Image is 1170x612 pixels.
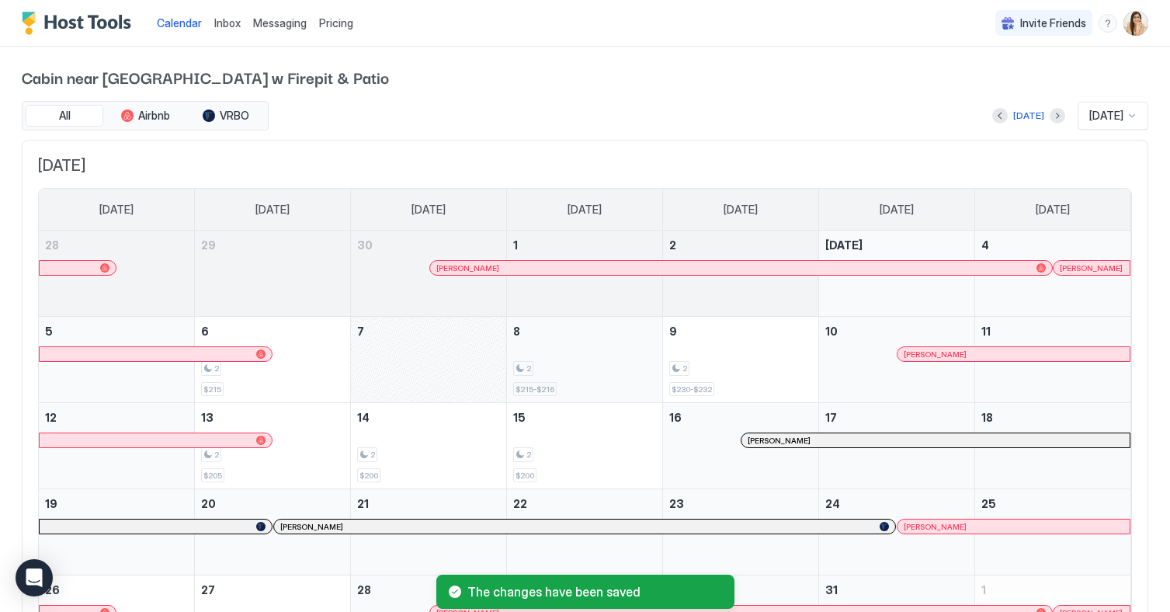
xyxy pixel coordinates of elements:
[253,16,307,30] span: Messaging
[526,363,531,374] span: 2
[662,403,818,489] td: October 16, 2025
[880,203,914,217] span: [DATE]
[663,489,818,518] a: October 23, 2025
[825,238,863,252] span: [DATE]
[195,489,351,575] td: October 20, 2025
[351,317,506,346] a: October 7, 2025
[1020,189,1085,231] a: Saturday
[22,12,138,35] div: Host Tools Logo
[568,203,602,217] span: [DATE]
[280,522,890,532] div: [PERSON_NAME]
[38,156,1132,176] span: [DATE]
[663,403,818,432] a: October 16, 2025
[825,497,840,510] span: 24
[981,325,991,338] span: 11
[663,317,818,346] a: October 9, 2025
[507,489,663,575] td: October 22, 2025
[526,450,531,460] span: 2
[974,317,1130,403] td: October 11, 2025
[904,349,967,360] span: [PERSON_NAME]
[39,403,194,432] a: October 12, 2025
[351,403,507,489] td: October 14, 2025
[507,317,662,346] a: October 8, 2025
[39,317,194,346] a: October 5, 2025
[552,189,617,231] a: Wednesday
[214,16,241,30] span: Inbox
[748,436,1123,446] div: [PERSON_NAME]
[214,15,241,31] a: Inbox
[351,489,507,575] td: October 21, 2025
[825,325,838,338] span: 10
[138,109,170,123] span: Airbnb
[411,203,446,217] span: [DATE]
[513,238,518,252] span: 1
[357,411,370,424] span: 14
[39,231,194,259] a: September 28, 2025
[39,403,195,489] td: October 12, 2025
[825,411,837,424] span: 17
[280,522,343,532] span: [PERSON_NAME]
[157,16,202,30] span: Calendar
[39,231,195,317] td: September 28, 2025
[351,489,506,518] a: October 21, 2025
[708,189,773,231] a: Thursday
[319,16,353,30] span: Pricing
[39,489,195,575] td: October 19, 2025
[992,108,1008,123] button: Previous month
[818,231,974,317] td: October 3, 2025
[351,317,507,403] td: October 7, 2025
[513,411,526,424] span: 15
[975,489,1130,518] a: October 25, 2025
[1123,11,1148,36] div: User profile
[724,203,758,217] span: [DATE]
[748,436,811,446] span: [PERSON_NAME]
[1020,16,1086,30] span: Invite Friends
[669,325,677,338] span: 9
[253,15,307,31] a: Messaging
[195,231,350,259] a: September 29, 2025
[662,231,818,317] td: October 2, 2025
[214,450,219,460] span: 2
[981,411,993,424] span: 18
[507,403,663,489] td: October 15, 2025
[201,497,216,510] span: 20
[818,489,974,575] td: October 24, 2025
[59,109,71,123] span: All
[904,522,1123,532] div: [PERSON_NAME]
[201,411,214,424] span: 13
[22,65,1148,89] span: Cabin near [GEOGRAPHIC_DATA] w Firepit & Patio
[45,497,57,510] span: 19
[39,489,194,518] a: October 19, 2025
[22,101,269,130] div: tab-group
[669,411,682,424] span: 16
[818,317,974,403] td: October 10, 2025
[99,203,134,217] span: [DATE]
[195,403,350,432] a: October 13, 2025
[975,403,1130,432] a: October 18, 2025
[672,384,712,395] span: $230-$232
[974,403,1130,489] td: October 18, 2025
[357,497,369,510] span: 21
[1089,109,1123,123] span: [DATE]
[669,238,676,252] span: 2
[1011,106,1047,125] button: [DATE]
[201,325,209,338] span: 6
[513,325,520,338] span: 8
[106,105,184,127] button: Airbnb
[351,403,506,432] a: October 14, 2025
[203,384,221,395] span: $215
[436,263,1046,273] div: [PERSON_NAME]
[357,325,364,338] span: 7
[220,109,249,123] span: VRBO
[201,238,216,252] span: 29
[45,411,57,424] span: 12
[26,105,103,127] button: All
[195,317,350,346] a: October 6, 2025
[975,231,1130,259] a: October 4, 2025
[359,471,378,481] span: $200
[819,489,974,518] a: October 24, 2025
[974,489,1130,575] td: October 25, 2025
[818,403,974,489] td: October 17, 2025
[195,489,350,518] a: October 20, 2025
[203,471,222,481] span: $205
